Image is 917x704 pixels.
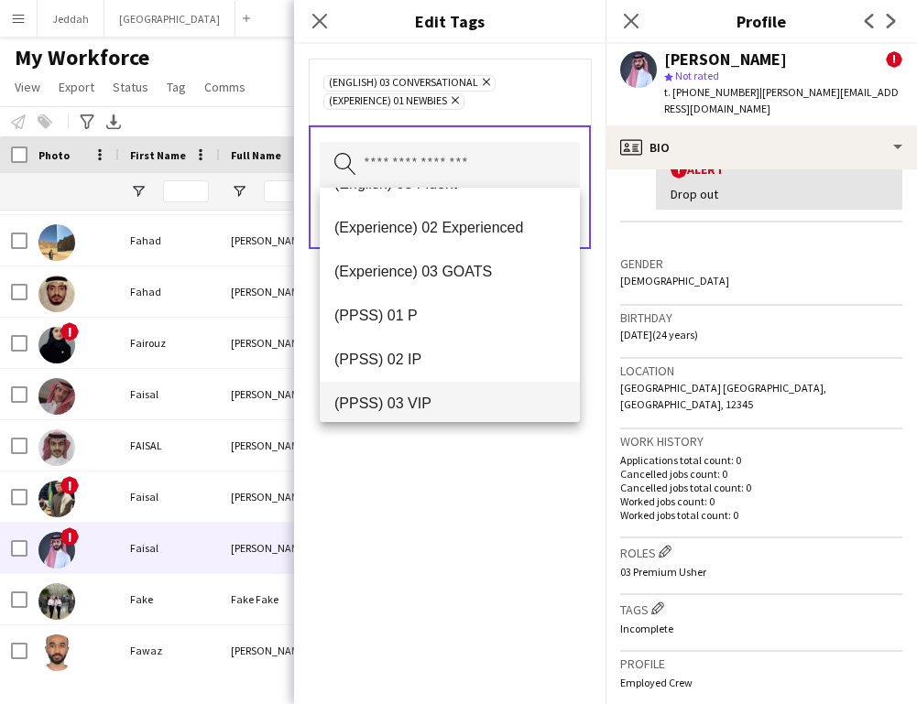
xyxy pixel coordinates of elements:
span: ! [60,476,79,494]
img: Faisal Alakel [38,378,75,415]
div: FAISAL [119,420,220,471]
span: [DATE] (24 years) [620,328,698,341]
p: Cancelled jobs total count: 0 [620,481,902,494]
div: Fahad [119,215,220,265]
h3: Location [620,363,902,379]
span: Full Name [231,148,281,162]
span: [GEOGRAPHIC_DATA] [GEOGRAPHIC_DATA], [GEOGRAPHIC_DATA], 12345 [620,381,826,411]
div: Faisal [119,471,220,522]
span: [PERSON_NAME] [231,541,309,555]
span: (English) 03 Conversational [329,76,478,91]
span: [PERSON_NAME] [231,233,309,247]
span: ! [60,527,79,546]
span: ! [60,322,79,341]
p: Incomplete [620,622,902,635]
span: (PPSS) 02 IP [334,351,565,368]
div: Fahad [119,266,220,317]
span: Export [59,79,94,95]
span: View [15,79,40,95]
span: (Experience) 01 Newbies [329,94,447,109]
span: [PERSON_NAME] [231,387,309,401]
button: Open Filter Menu [130,183,147,200]
div: Alert [671,161,888,179]
p: Worked jobs total count: 0 [620,508,902,522]
div: Bio [606,125,917,169]
span: ! [886,51,902,68]
div: Fairouz [119,318,220,368]
span: ! [671,162,687,179]
span: [PERSON_NAME] [231,490,309,504]
app-action-btn: Export XLSX [103,111,125,133]
button: [GEOGRAPHIC_DATA] [104,1,235,37]
img: FAISAL FAHAD [38,429,75,466]
img: Fahad Alshareef [38,224,75,261]
h3: Work history [620,433,902,449]
p: Cancelled jobs count: 0 [620,467,902,481]
span: [DEMOGRAPHIC_DATA] [620,274,729,287]
img: Faisal Olayan [38,481,75,517]
span: | [PERSON_NAME][EMAIL_ADDRESS][DOMAIN_NAME] [664,85,899,115]
span: (Experience) 02 Experienced [334,219,565,236]
h3: Profile [606,9,917,33]
span: [PERSON_NAME] [231,336,309,350]
span: My Workforce [15,44,149,71]
span: (PPSS) 01 P [334,307,565,324]
div: Fake [119,574,220,624]
a: Comms [197,75,253,99]
span: 03 Premium Usher [620,565,706,579]
img: Faisal Turki [38,532,75,569]
span: First Name [130,148,186,162]
span: Not rated [675,69,719,82]
span: [PERSON_NAME] [PERSON_NAME] [231,439,388,452]
a: Tag [159,75,193,99]
span: [PERSON_NAME] [231,644,309,657]
button: Open Filter Menu [231,183,247,200]
button: Jeddah [38,1,104,37]
h3: Tags [620,599,902,618]
img: Fahad Alzahrani [38,276,75,312]
a: View [7,75,48,99]
h3: Gender [620,255,902,272]
div: [PERSON_NAME] [664,51,787,68]
div: Drop out [671,186,888,202]
span: Photo [38,148,70,162]
a: Status [105,75,156,99]
span: (Experience) 03 GOATS [334,263,565,280]
input: Full Name Filter Input [264,180,383,202]
span: (PPSS) 03 VIP [334,395,565,412]
img: Fake Fake [38,583,75,620]
a: Export [51,75,102,99]
span: t. [PHONE_NUMBER] [664,85,759,99]
span: Comms [204,79,246,95]
div: Faisal [119,523,220,573]
p: Employed Crew [620,676,902,689]
h3: Birthday [620,309,902,326]
h3: Roles [620,542,902,561]
p: Worked jobs count: 0 [620,494,902,508]
p: Applications total count: 0 [620,453,902,467]
h3: Edit Tags [294,9,606,33]
span: [PERSON_NAME] [231,285,309,298]
h3: Profile [620,655,902,672]
span: Status [113,79,148,95]
input: First Name Filter Input [163,180,209,202]
div: Faisal [119,369,220,419]
span: Tag [167,79,186,95]
app-action-btn: Advanced filters [76,111,98,133]
img: Fawaz Alrwaily [38,634,75,671]
img: Fairouz Albalawi [38,327,75,363]
div: Fawaz [119,625,220,676]
span: Fake Fake [231,592,278,606]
